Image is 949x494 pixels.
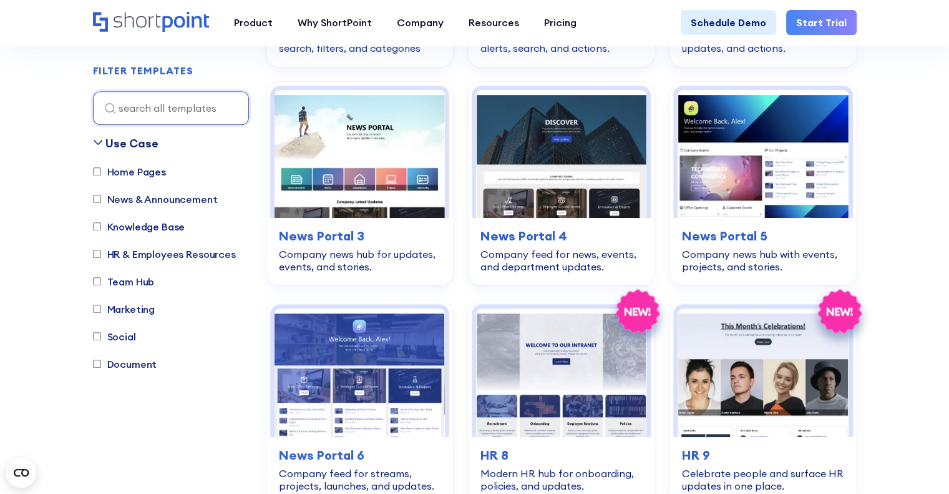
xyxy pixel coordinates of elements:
a: News Portal 3 – SharePoint Newsletter Template: Company news hub for updates, events, and stories... [266,82,453,285]
input: Home Pages [93,168,101,176]
h3: News Portal 3 [279,227,440,245]
img: News Portal 6 – Sharepoint Company Feed: Company feed for streams, projects, launches, and updates. [275,309,445,437]
input: search all templates [93,91,249,125]
div: Product [234,15,273,30]
a: Company [384,10,456,35]
label: Knowledge Base [93,219,185,234]
input: Document [93,360,101,368]
a: Home [93,12,209,33]
input: Knowledge Base [93,223,101,231]
input: HR & Employees Resources [93,250,101,259]
a: Pricing [532,10,589,35]
div: Company news hub for updates, events, and stories. [279,248,440,273]
label: Social [93,329,136,344]
a: News Portal 4 – Intranet Feed Template: Company feed for news, events, and department updates.New... [468,82,655,285]
img: News Portal 4 – Intranet Feed Template: Company feed for news, events, and department updates. [476,90,646,218]
label: HR & Employees Resources [93,247,236,262]
img: HR 9 – HR Template: Celebrate people and surface HR updates in one place. [678,309,848,437]
input: Social [93,333,101,341]
h3: HR 9 [682,446,844,465]
label: Home Pages [93,164,166,179]
label: News & Announcement [93,192,218,207]
label: Team Hub [93,274,155,289]
h3: News Portal 5 [682,227,844,245]
img: News Portal 3 – SharePoint Newsletter Template: Company news hub for updates, events, and stories. [275,90,445,218]
h3: News Portal 4 [480,227,642,245]
label: Marketing [93,302,155,317]
div: Why ShortPoint [298,15,372,30]
div: Pricing [544,15,577,30]
a: Product [221,10,285,35]
div: Company feed for streams, projects, launches, and updates. [279,467,440,492]
label: Document [93,357,157,372]
input: Marketing [93,305,101,314]
h3: HR 8 [480,446,642,465]
div: Celebrate people and surface HR updates in one place. [682,467,844,492]
input: News & Announcement [93,195,101,204]
img: News Portal 5 – Intranet Company News Template: Company news hub with events, projects, and stories. [678,90,848,218]
a: Schedule Demo [681,10,776,35]
img: HR 8 – SharePoint HR Template: Modern HR hub for onboarding, policies, and updates. [476,309,646,437]
div: Company news hub with events, projects, and stories. [682,248,844,273]
h3: News Portal 6 [279,446,440,465]
div: Resources [469,15,519,30]
a: Start Trial [786,10,857,35]
a: News Portal 5 – Intranet Company News Template: Company news hub with events, projects, and stori... [669,82,856,285]
a: Why ShortPoint [285,10,384,35]
button: Open CMP widget [6,458,36,488]
a: Resources [456,10,532,35]
input: Team Hub [93,278,101,286]
div: Modern HR hub for onboarding, policies, and updates. [480,467,642,492]
iframe: Chat Widget [725,350,949,494]
div: FILTER TEMPLATES [93,66,193,76]
div: Use Case [105,135,158,152]
div: Company [397,15,444,30]
div: Company feed for news, events, and department updates. [480,248,642,273]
